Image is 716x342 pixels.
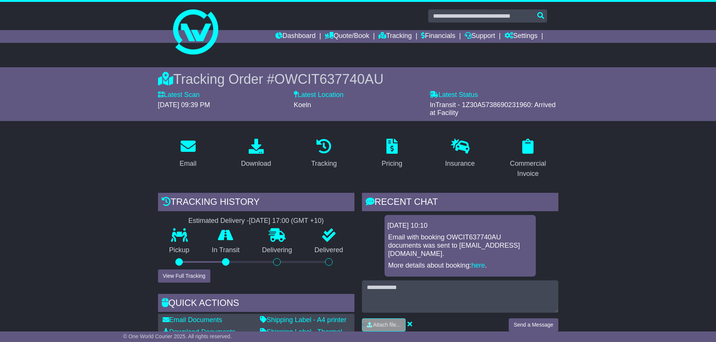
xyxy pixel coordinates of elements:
a: Tracking [379,30,412,43]
p: In Transit [201,246,251,254]
div: Tracking history [158,193,354,213]
a: here [471,262,485,269]
a: Commercial Invoice [498,136,558,182]
a: Dashboard [275,30,316,43]
a: Tracking [306,136,342,171]
a: Email [175,136,201,171]
a: Pricing [377,136,407,171]
div: Email [179,159,196,169]
a: Support [465,30,495,43]
div: Pricing [382,159,402,169]
div: Tracking Order # [158,71,558,87]
div: [DATE] 10:10 [388,222,533,230]
a: Insurance [440,136,480,171]
a: Email Documents [163,316,222,324]
p: Delivered [303,246,354,254]
div: Insurance [445,159,475,169]
p: More details about booking: . [388,262,532,270]
p: Email with booking OWCIT637740AU documents was sent to [EMAIL_ADDRESS][DOMAIN_NAME]. [388,233,532,258]
a: Download Documents [163,328,236,336]
div: Quick Actions [158,294,354,314]
span: InTransit - 1Z30A5738690231960: Arrived at Facility [430,101,556,117]
p: Delivering [251,246,304,254]
label: Latest Scan [158,91,200,99]
div: Download [241,159,271,169]
span: OWCIT637740AU [274,71,383,87]
a: Settings [505,30,538,43]
div: Estimated Delivery - [158,217,354,225]
label: Latest Status [430,91,478,99]
div: Commercial Invoice [503,159,553,179]
span: Koeln [294,101,311,109]
div: [DATE] 17:00 (GMT +10) [249,217,324,225]
a: Download [236,136,276,171]
span: © One World Courier 2025. All rights reserved. [123,333,232,339]
a: Financials [421,30,455,43]
span: [DATE] 09:39 PM [158,101,210,109]
a: Shipping Label - A4 printer [260,316,347,324]
button: View Full Tracking [158,269,210,283]
p: Pickup [158,246,201,254]
a: Quote/Book [325,30,369,43]
button: Send a Message [509,318,558,331]
div: RECENT CHAT [362,193,558,213]
div: Tracking [311,159,337,169]
label: Latest Location [294,91,344,99]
